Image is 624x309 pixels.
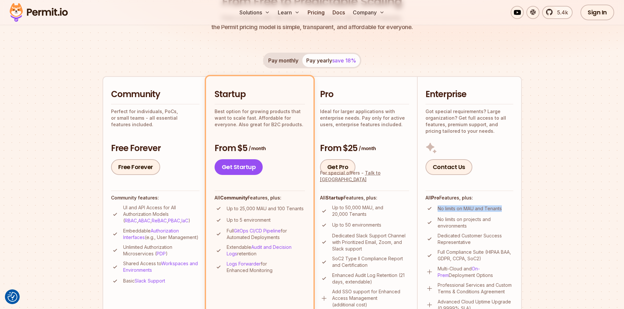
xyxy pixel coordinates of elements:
[125,218,137,223] a: RBAC
[264,54,302,67] button: Pay monthly
[215,108,305,128] p: Best option for growing products that want to scale fast. Affordable for everyone. Also great for...
[234,228,281,233] a: GitOps CI/CD Pipeline
[438,282,513,295] p: Professional Services and Custom Terms & Conditions Agreement
[138,218,150,223] a: ABAC
[332,272,409,285] p: Enhanced Audit Log Retention (21 days, extendable)
[215,159,263,175] a: Get Startup
[168,218,180,223] a: PBAC
[111,89,199,100] h2: Community
[123,228,199,241] p: Embeddable (e.g., User Management)
[227,205,304,212] p: Up to 25,000 MAU and 100 Tenants
[542,6,573,19] a: 5.4k
[332,255,409,268] p: SoC2 Type II Compliance Report and Certification
[332,232,409,252] p: Dedicated Slack Support Channel with Prioritized Email, Zoom, and Slack support
[111,108,199,128] p: Perfect for individuals, PoCs, or small teams - all essential features included.
[152,218,167,223] a: ReBAC
[350,6,387,19] button: Company
[111,143,199,154] h3: Free Forever
[320,159,356,175] a: Get Pro
[425,108,513,134] p: Got special requirements? Large organization? Get full access to all features, premium support, a...
[8,292,17,302] img: Revisit consent button
[111,159,160,175] a: Free Forever
[438,232,513,246] p: Dedicated Customer Success Representative
[438,266,513,279] p: Multi-Cloud and Deployment Options
[227,244,292,256] a: Audit and Decision Logs
[320,143,409,154] h3: From $25
[438,216,513,229] p: No limits on projects and environments
[123,228,179,240] a: Authorization Interfaces
[135,278,165,283] a: Slack Support
[425,195,513,201] h4: All Features, plus:
[227,261,261,266] a: Logs Forwarder
[438,249,513,262] p: Full Compliance Suite (HIPAA BAA, GDPR, CCPA, SoC2)
[320,89,409,100] h2: Pro
[320,170,409,183] div: For special offers -
[332,288,409,308] p: Add SSO support for Enhanced Access Management (additional cost)
[215,143,305,154] h3: From $5
[215,89,305,100] h2: Startup
[425,89,513,100] h2: Enterprise
[249,145,266,152] span: / month
[332,222,381,228] p: Up to 50 environments
[438,266,480,278] a: On-Prem
[123,244,199,257] p: Unlimited Authorization Microservices ( )
[553,9,568,16] span: 5.4k
[7,1,71,24] img: Permit logo
[111,195,199,201] h4: Community features:
[359,145,376,152] span: / month
[332,204,409,217] p: Up to 50,000 MAU, and 20,000 Tenants
[123,204,199,224] p: UI and API Access for All Authorization Models ( , , , , )
[320,108,409,128] p: Ideal for larger applications with enterprise needs. Pay only for active users, enterprise featur...
[227,217,271,223] p: Up to 5 environment
[580,5,614,20] a: Sign In
[181,218,188,223] a: IaC
[305,6,327,19] a: Pricing
[438,205,502,212] p: No limits on MAU and Tenants
[237,6,273,19] button: Solutions
[227,244,305,257] p: Extendable retention
[227,228,305,241] p: Full for Automated Deployments
[320,195,409,201] h4: All Features, plus:
[157,251,166,256] a: PDP
[123,278,165,284] p: Basic
[326,195,344,200] strong: Startup
[215,195,305,201] h4: All Features, plus:
[220,195,248,200] strong: Community
[8,292,17,302] button: Consent Preferences
[431,195,439,200] strong: Pro
[227,261,305,274] p: for Enhanced Monitoring
[330,6,348,19] a: Docs
[425,159,472,175] a: Contact Us
[123,260,199,273] p: Shared Access to
[275,6,302,19] button: Learn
